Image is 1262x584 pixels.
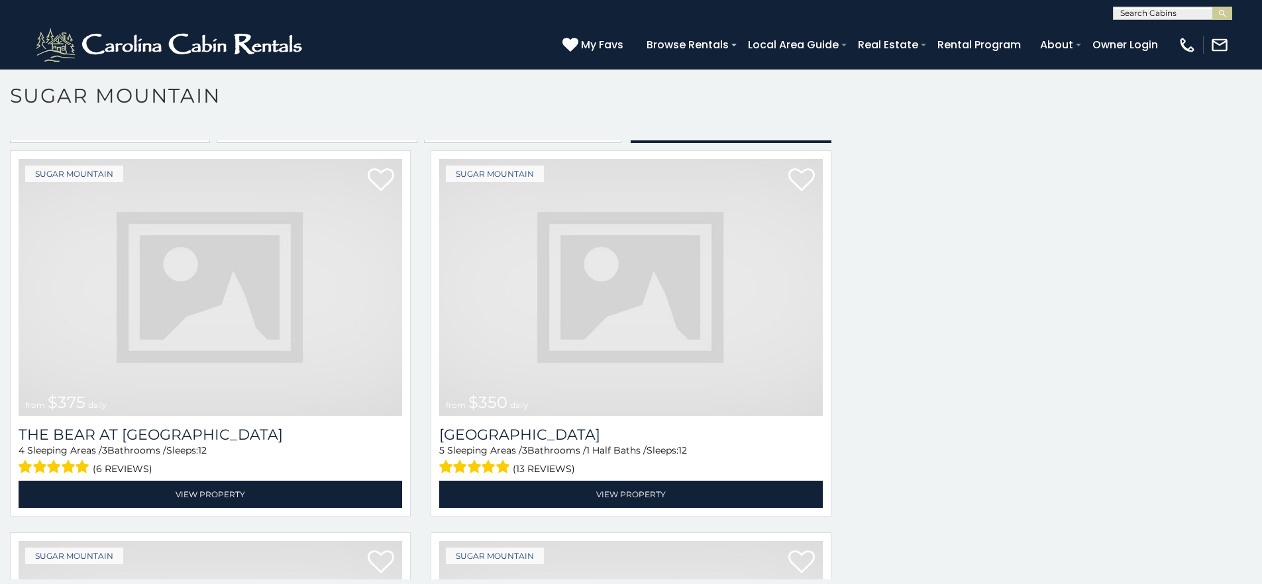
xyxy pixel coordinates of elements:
img: dummy-image.jpg [439,159,823,416]
img: phone-regular-white.png [1178,36,1196,54]
a: Sugar Mountain [25,548,123,564]
a: View Property [439,481,823,508]
a: About [1033,33,1080,56]
a: The Bear At [GEOGRAPHIC_DATA] [19,426,402,444]
img: dummy-image.jpg [19,159,402,416]
span: 1 Half Baths / [586,444,647,456]
span: $375 [48,393,85,412]
span: My Favs [581,36,623,53]
div: Sleeping Areas / Bathrooms / Sleeps: [19,444,402,477]
span: 4 [19,444,25,456]
a: Sugar Mountain [25,166,123,182]
a: from $375 daily [19,159,402,416]
h3: The Bear At Sugar Mountain [19,426,402,444]
span: 12 [198,444,207,456]
img: mail-regular-white.png [1210,36,1229,54]
span: from [25,400,45,410]
a: Add to favorites [368,549,394,577]
span: 12 [678,444,687,456]
span: (6 reviews) [93,460,152,477]
img: White-1-2.png [33,25,308,65]
a: Add to favorites [788,167,815,195]
span: $350 [468,393,507,412]
span: daily [510,400,529,410]
a: My Favs [562,36,627,54]
span: from [446,400,466,410]
a: Sugar Mountain [446,548,544,564]
a: Local Area Guide [741,33,845,56]
a: Owner Login [1086,33,1165,56]
h3: Grouse Moor Lodge [439,426,823,444]
a: Rental Program [931,33,1027,56]
span: (13 reviews) [513,460,575,477]
div: Sleeping Areas / Bathrooms / Sleeps: [439,444,823,477]
span: daily [88,400,107,410]
a: Real Estate [851,33,925,56]
a: Browse Rentals [640,33,735,56]
span: 3 [102,444,107,456]
span: 5 [439,444,445,456]
a: View Property [19,481,402,508]
span: 3 [522,444,527,456]
a: from $350 daily [439,159,823,416]
a: Add to favorites [788,549,815,577]
a: [GEOGRAPHIC_DATA] [439,426,823,444]
a: Add to favorites [368,167,394,195]
a: Sugar Mountain [446,166,544,182]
